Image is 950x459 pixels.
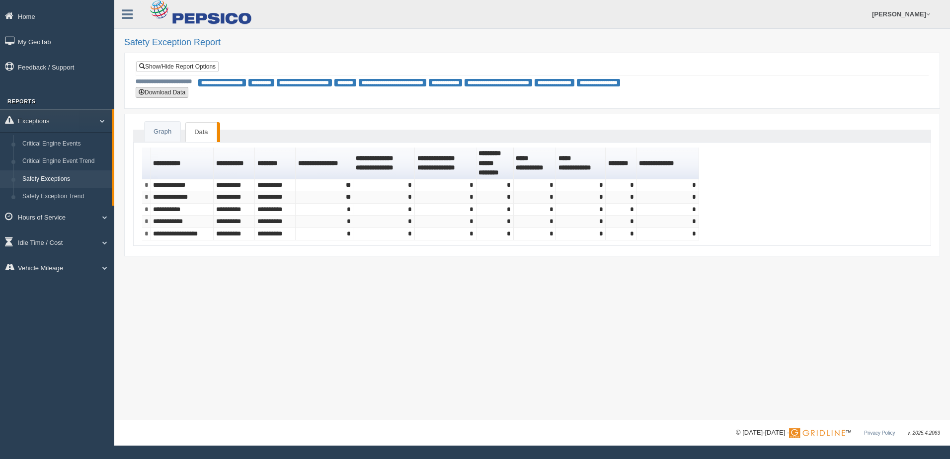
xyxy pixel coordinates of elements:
a: Graph [145,122,180,142]
th: Sort column [255,148,296,179]
th: Sort column [296,148,353,179]
a: Safety Exception Trend [18,188,112,206]
a: Critical Engine Event Trend [18,153,112,170]
h2: Safety Exception Report [124,38,940,48]
th: Sort column [415,148,476,179]
th: Sort column [151,148,214,179]
th: Sort column [637,148,699,179]
button: Download Data [136,87,188,98]
a: Safety Exceptions [18,170,112,188]
th: Sort column [514,148,556,179]
a: Data [185,122,217,143]
th: Sort column [353,148,415,179]
img: Gridline [789,428,845,438]
a: Critical Engine Events [18,135,112,153]
div: © [DATE]-[DATE] - ™ [736,428,940,438]
span: v. 2025.4.2063 [908,430,940,436]
th: Sort column [476,148,514,179]
th: Sort column [214,148,255,179]
th: Sort column [606,148,636,179]
a: Privacy Policy [864,430,895,436]
th: Sort column [556,148,606,179]
a: Show/Hide Report Options [136,61,219,72]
